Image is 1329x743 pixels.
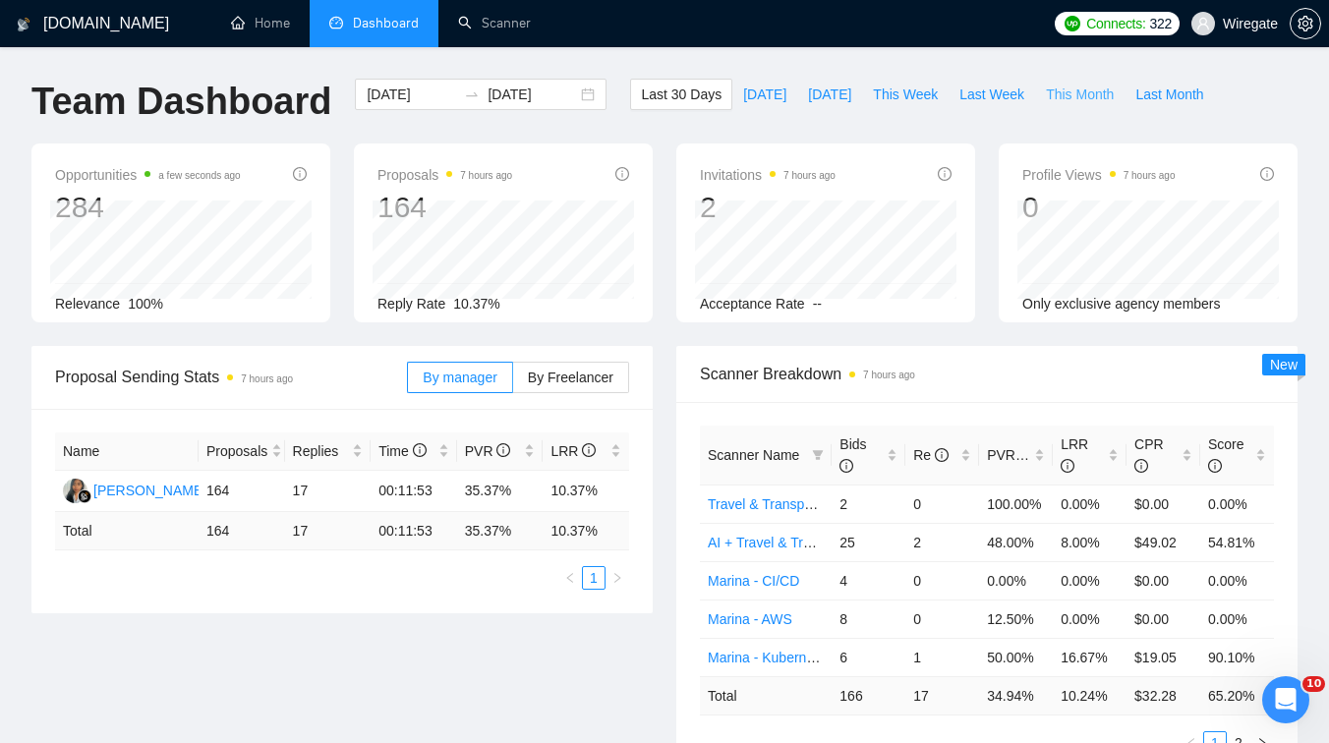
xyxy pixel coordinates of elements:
span: PVR [987,447,1033,463]
th: Proposals [199,432,285,471]
span: By manager [423,370,496,385]
div: [PERSON_NAME] [93,480,206,501]
span: Profile Views [1022,163,1176,187]
span: 😞 [272,540,301,579]
span: 😃 [375,540,403,579]
td: 90.10% [1200,638,1274,676]
a: Travel & Transportation [708,496,850,512]
td: Total [700,676,832,714]
span: Scanner Name [708,447,799,463]
td: 0 [905,600,979,638]
span: setting [1291,16,1320,31]
div: 164 [377,189,512,226]
span: Last Week [959,84,1024,105]
h1: Team Dashboard [31,79,331,125]
input: End date [488,84,577,105]
td: 35.37 % [457,512,544,550]
button: Last Week [949,79,1035,110]
span: info-circle [1061,459,1074,473]
input: Start date [367,84,456,105]
td: 00:11:53 [371,471,457,512]
a: Marina - CI/CD [708,573,799,589]
span: disappointed reaction [261,540,313,579]
td: 164 [199,512,285,550]
span: Proposals [206,440,267,462]
span: Last Month [1135,84,1203,105]
td: 2 [905,523,979,561]
li: Next Page [606,566,629,590]
td: 0.00% [979,561,1053,600]
a: 1 [583,567,605,589]
span: 10 [1302,676,1325,692]
span: info-circle [582,443,596,457]
span: info-circle [413,443,427,457]
button: Collapse window [591,8,628,45]
a: Marina - Kubernetes [708,650,833,665]
span: Connects: [1086,13,1145,34]
span: Score [1208,436,1244,474]
button: setting [1290,8,1321,39]
button: Last Month [1125,79,1214,110]
td: 166 [832,676,905,714]
span: info-circle [1208,459,1222,473]
td: 2 [832,485,905,523]
span: Time [378,443,426,459]
span: [DATE] [808,84,851,105]
img: gigradar-bm.png [78,489,91,503]
span: filter [808,440,828,470]
td: 0.00% [1200,600,1274,638]
span: info-circle [839,459,853,473]
td: 6 [832,638,905,676]
th: Replies [285,432,372,471]
span: PVR [465,443,511,459]
span: Reply Rate [377,296,445,312]
li: Previous Page [558,566,582,590]
td: 4 [832,561,905,600]
button: [DATE] [797,79,862,110]
td: 50.00% [979,638,1053,676]
time: 7 hours ago [863,370,915,380]
td: $49.02 [1127,523,1200,561]
td: 0.00% [1053,561,1127,600]
td: 0 [905,485,979,523]
iframe: Intercom live chat [1262,676,1309,723]
button: right [606,566,629,590]
span: Last 30 Days [641,84,722,105]
td: 0 [905,561,979,600]
button: go back [13,8,50,45]
a: Marina - AWS [708,611,792,627]
span: neutral face reaction [313,540,364,579]
time: 7 hours ago [460,170,512,181]
span: New [1270,357,1298,372]
img: logo [17,9,30,40]
td: 10.37% [543,471,629,512]
a: homeHome [231,15,290,31]
td: 17 [905,676,979,714]
td: 17 [285,512,372,550]
a: searchScanner [458,15,531,31]
td: 25 [832,523,905,561]
td: 0.00% [1053,485,1127,523]
span: left [564,572,576,584]
span: Scanner Breakdown [700,362,1274,386]
td: 54.81% [1200,523,1274,561]
span: LRR [550,443,596,459]
span: CPR [1134,436,1164,474]
td: 10.37 % [543,512,629,550]
span: Relevance [55,296,120,312]
td: 16.67% [1053,638,1127,676]
td: 1 [905,638,979,676]
span: info-circle [293,167,307,181]
span: swap-right [464,86,480,102]
td: $ 32.28 [1127,676,1200,714]
span: Proposals [377,163,512,187]
td: 8 [832,600,905,638]
td: 65.20 % [1200,676,1274,714]
time: 7 hours ago [1124,170,1176,181]
div: 0 [1022,189,1176,226]
button: This Week [862,79,949,110]
td: 35.37% [457,471,544,512]
span: 322 [1150,13,1172,34]
td: 8.00% [1053,523,1127,561]
span: 😐 [323,540,352,579]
